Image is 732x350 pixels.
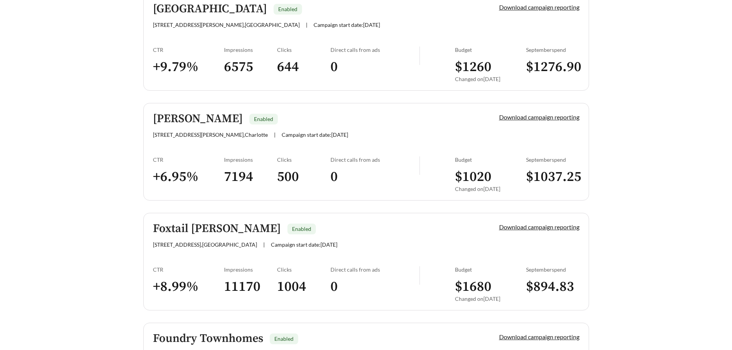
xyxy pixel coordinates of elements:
h3: 1004 [277,278,330,295]
div: Budget [455,46,526,53]
div: Changed on [DATE] [455,295,526,302]
h5: Foundry Townhomes [153,332,263,345]
h3: 6575 [224,58,277,76]
h3: 0 [330,168,419,186]
div: Direct calls from ads [330,46,419,53]
div: CTR [153,156,224,163]
div: CTR [153,266,224,273]
h5: Foxtail [PERSON_NAME] [153,222,281,235]
div: Changed on [DATE] [455,186,526,192]
div: Clicks [277,46,330,53]
h3: 0 [330,58,419,76]
div: Budget [455,266,526,273]
h3: $ 1276.90 [526,58,579,76]
h3: $ 1260 [455,58,526,76]
div: September spend [526,46,579,53]
a: Foxtail [PERSON_NAME]Enabled[STREET_ADDRESS],[GEOGRAPHIC_DATA]|Campaign start date:[DATE]Download... [143,213,589,310]
img: line [419,156,420,175]
span: Enabled [278,6,297,12]
span: [STREET_ADDRESS][PERSON_NAME] , [GEOGRAPHIC_DATA] [153,22,300,28]
span: Enabled [254,116,273,122]
div: Impressions [224,266,277,273]
div: Clicks [277,156,330,163]
a: Download campaign reporting [499,333,579,340]
div: Changed on [DATE] [455,76,526,82]
span: Campaign start date: [DATE] [282,131,348,138]
h3: + 6.95 % [153,168,224,186]
img: line [419,266,420,285]
span: Enabled [292,226,311,232]
div: Clicks [277,266,330,273]
div: Direct calls from ads [330,266,419,273]
h3: 0 [330,278,419,295]
h3: $ 894.83 [526,278,579,295]
div: Budget [455,156,526,163]
div: CTR [153,46,224,53]
span: [STREET_ADDRESS][PERSON_NAME] , Charlotte [153,131,268,138]
h3: $ 1680 [455,278,526,295]
span: [STREET_ADDRESS] , [GEOGRAPHIC_DATA] [153,241,257,248]
h3: + 8.99 % [153,278,224,295]
h5: [GEOGRAPHIC_DATA] [153,3,267,15]
h5: [PERSON_NAME] [153,113,243,125]
span: Campaign start date: [DATE] [271,241,337,248]
h3: 644 [277,58,330,76]
span: | [306,22,307,28]
a: Download campaign reporting [499,223,579,231]
span: | [274,131,276,138]
div: September spend [526,156,579,163]
h3: $ 1037.25 [526,168,579,186]
h3: 500 [277,168,330,186]
h3: 11170 [224,278,277,295]
a: Download campaign reporting [499,113,579,121]
a: Download campaign reporting [499,3,579,11]
img: line [419,46,420,65]
div: Direct calls from ads [330,156,419,163]
a: [PERSON_NAME]Enabled[STREET_ADDRESS][PERSON_NAME],Charlotte|Campaign start date:[DATE]Download ca... [143,103,589,201]
span: | [263,241,265,248]
div: September spend [526,266,579,273]
div: Impressions [224,156,277,163]
div: Impressions [224,46,277,53]
h3: $ 1020 [455,168,526,186]
span: Campaign start date: [DATE] [314,22,380,28]
h3: + 9.79 % [153,58,224,76]
h3: 7194 [224,168,277,186]
span: Enabled [274,335,294,342]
